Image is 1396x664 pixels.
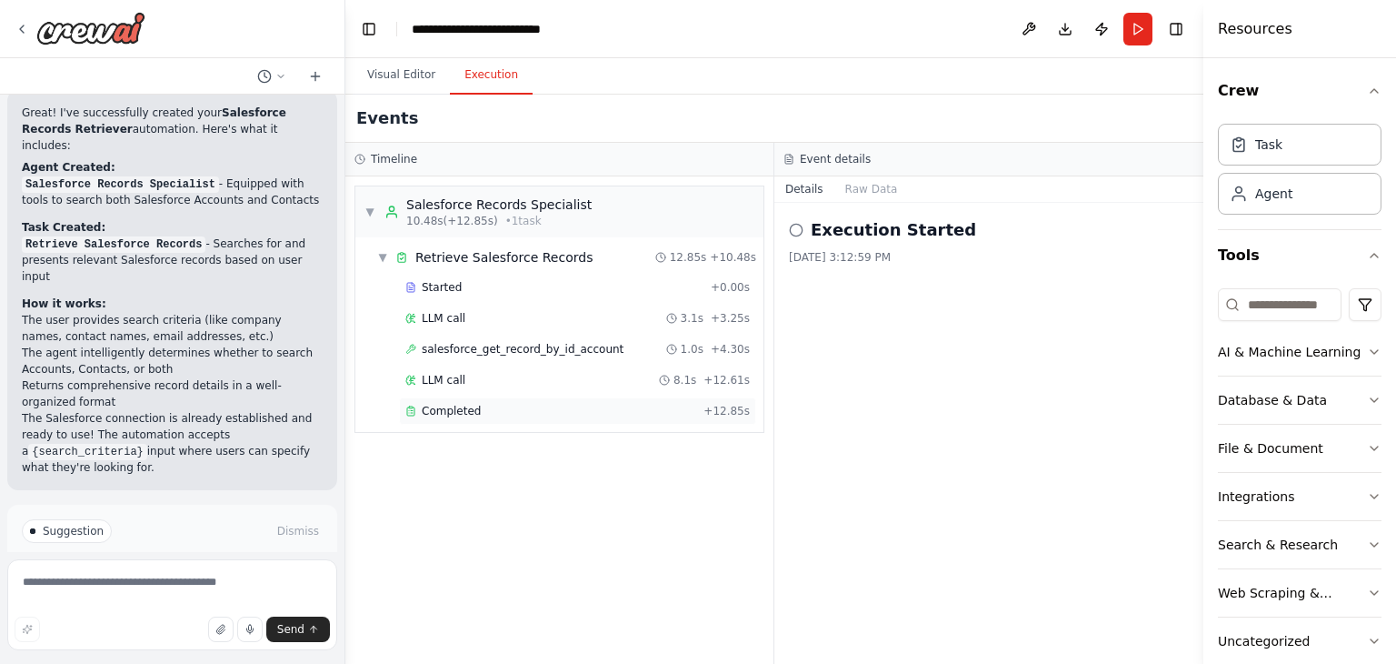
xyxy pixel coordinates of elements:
[22,410,323,476] p: The Salesforce connection is already established and ready to use! The automation accepts a input...
[208,617,234,642] button: Upload files
[301,65,330,87] button: Start a new chat
[1218,425,1381,472] button: File & Document
[1218,584,1367,602] div: Web Scraping & Browsing
[505,214,542,228] span: • 1 task
[22,236,323,285] li: - Searches for and presents relevant Salesforce records based on user input
[1218,328,1381,376] button: AI & Machine Learning
[1218,473,1381,520] button: Integrations
[356,16,382,42] button: Hide left sidebar
[364,205,375,219] span: ▼
[353,56,450,95] button: Visual Editor
[377,250,388,265] span: ▼
[422,404,481,418] span: Completed
[22,312,323,345] li: The user provides search criteria (like company names, contact names, email addresses, etc.)
[22,105,323,154] p: Great! I've successfully created your automation. Here's what it includes:
[1218,391,1327,409] div: Database & Data
[22,176,219,193] code: Salesforce Records Specialist
[22,297,106,310] strong: How it works:
[450,56,533,95] button: Execution
[22,221,105,234] strong: Task Created:
[1218,377,1381,424] button: Database & Data
[834,176,909,202] button: Raw Data
[422,280,462,295] span: Started
[22,345,323,377] li: The agent intelligently determines whether to search Accounts, Contacts, or both
[356,106,418,131] h2: Events
[43,524,104,538] span: Suggestion
[22,236,205,253] code: Retrieve Salesforce Records
[1218,488,1294,506] div: Integrations
[1255,136,1282,154] div: Task
[681,311,703,326] span: 3.1s
[274,522,323,540] button: Dismiss
[406,196,592,214] div: Salesforce Records Specialist
[422,311,465,326] span: LLM call
[422,373,465,387] span: LLM call
[266,617,330,642] button: Send
[673,373,696,387] span: 8.1s
[774,176,834,202] button: Details
[1163,16,1189,42] button: Hide right sidebar
[1218,569,1381,617] button: Web Scraping & Browsing
[36,12,145,45] img: Logo
[681,342,703,357] span: 1.0s
[250,65,294,87] button: Switch to previous chat
[710,250,756,265] span: + 10.48s
[703,373,750,387] span: + 12.61s
[371,152,417,166] h3: Timeline
[711,342,750,357] span: + 4.30s
[789,250,1189,265] div: [DATE] 3:12:59 PM
[15,617,40,642] button: Improve this prompt
[22,161,115,174] strong: Agent Created:
[1218,230,1381,281] button: Tools
[1218,439,1323,458] div: File & Document
[703,404,750,418] span: + 12.85s
[1255,185,1292,203] div: Agent
[422,342,623,357] span: salesforce_get_record_by_id_account
[406,214,498,228] span: 10.48s (+12.85s)
[415,248,593,267] span: Retrieve Salesforce Records
[800,152,871,166] h3: Event details
[1218,521,1381,568] button: Search & Research
[811,217,976,243] h2: Execution Started
[277,622,304,637] span: Send
[1218,18,1292,40] h4: Resources
[22,377,323,410] li: Returns comprehensive record details in a well-organized format
[711,311,750,326] span: + 3.25s
[1218,632,1310,650] div: Uncategorized
[28,444,146,460] code: {search_criteria}
[412,20,574,38] nav: breadcrumb
[22,176,323,208] li: - Equipped with tools to search both Salesforce Accounts and Contacts
[1218,343,1361,361] div: AI & Machine Learning
[670,250,707,265] span: 12.85s
[1218,536,1338,554] div: Search & Research
[1218,65,1381,116] button: Crew
[1218,116,1381,229] div: Crew
[711,280,750,295] span: + 0.00s
[237,617,263,642] button: Click to speak your automation idea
